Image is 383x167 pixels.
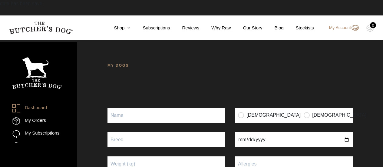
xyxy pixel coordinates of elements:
div: 0 [370,22,376,28]
label: [DEMOGRAPHIC_DATA] [238,112,301,118]
a: Stockists [284,25,314,32]
input: Birthday [235,132,353,147]
a: My Orders [12,117,46,125]
label: [DEMOGRAPHIC_DATA] [304,112,366,118]
h6: MY DOGS [107,62,353,84]
a: Our Story [231,25,262,32]
a: Subscriptions [130,25,170,32]
a: Blog [262,25,284,32]
a: Shop [102,25,130,32]
img: TBD_Portrait_Logo_White.png [12,57,62,89]
a: My Subscriptions [12,130,59,138]
a: Reviews [170,25,200,32]
img: TBD_Cart-Empty.png [366,24,374,32]
input: Breed [107,132,225,147]
a: My Addresses [12,142,53,151]
a: My Account [323,24,359,32]
a: Why Raw [199,25,231,32]
input: Name [107,108,225,123]
a: Dashboard [12,104,47,112]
